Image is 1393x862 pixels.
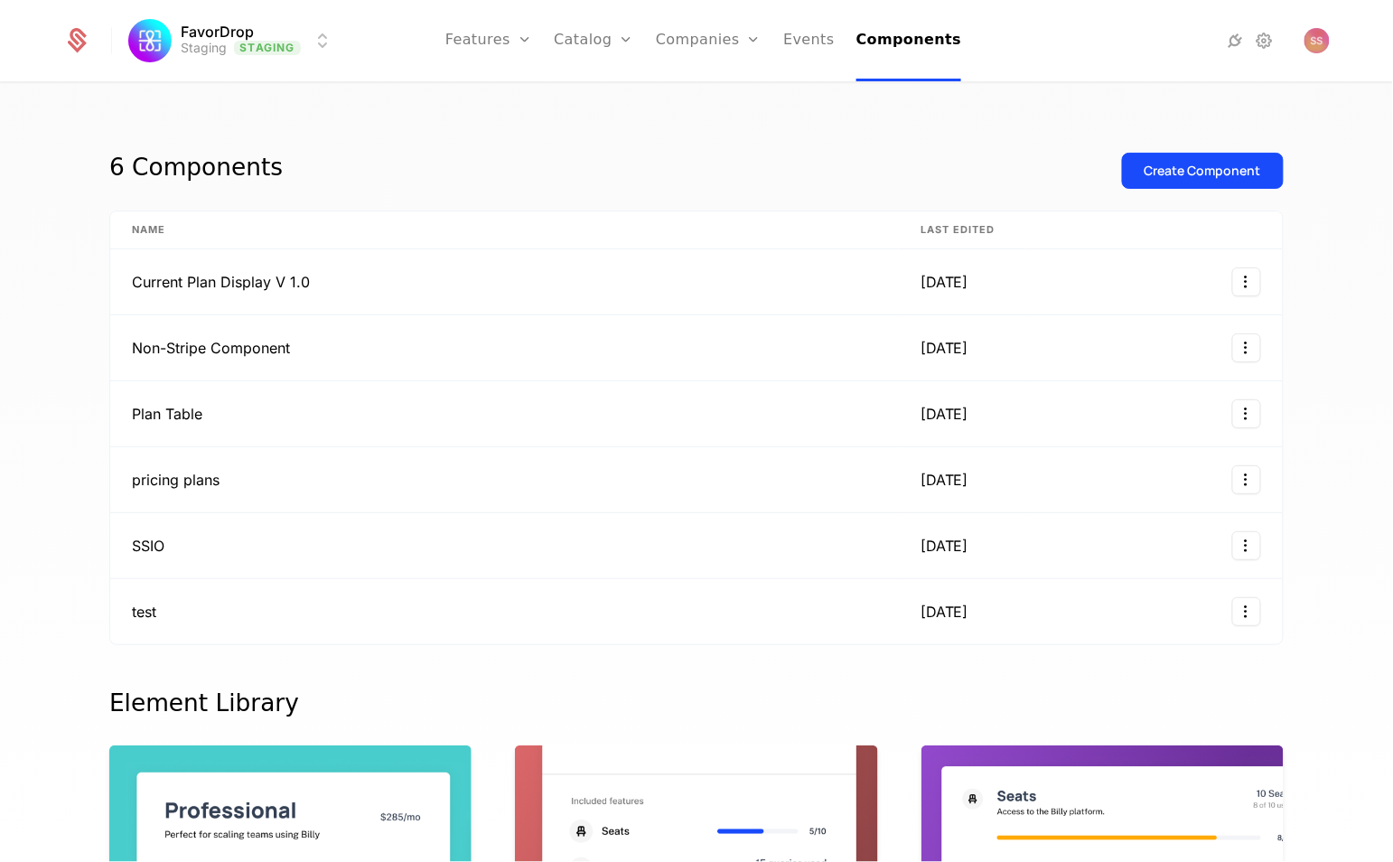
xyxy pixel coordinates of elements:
button: Select action [1232,597,1261,626]
button: Select action [1232,399,1261,428]
button: Select action [1232,465,1261,494]
button: Open user button [1304,28,1330,53]
span: Staging [234,41,300,55]
button: Create Component [1122,153,1284,189]
th: Last edited [899,211,1025,249]
div: [DATE] [921,403,1004,425]
td: test [110,579,899,644]
div: [DATE] [921,469,1004,491]
img: Sarah Skillen [1304,28,1330,53]
div: 6 Components [109,153,283,189]
td: Plan Table [110,381,899,447]
div: [DATE] [921,601,1004,623]
td: SSIO [110,513,899,579]
a: Settings [1254,30,1276,52]
div: [DATE] [921,337,1004,359]
th: Name [110,211,899,249]
td: Non-Stripe Component [110,315,899,381]
div: [DATE] [921,271,1004,293]
button: Select action [1232,531,1261,560]
div: Create Component [1145,162,1261,180]
button: Select action [1232,267,1261,296]
button: Select environment [134,21,332,61]
td: pricing plans [110,447,899,513]
div: Staging [181,39,227,57]
div: [DATE] [921,535,1004,557]
button: Select action [1232,333,1261,362]
td: Current Plan Display V 1.0 [110,249,899,315]
img: FavorDrop [128,19,172,62]
a: Integrations [1225,30,1247,52]
span: FavorDrop [181,24,254,39]
div: Element Library [109,689,1284,717]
